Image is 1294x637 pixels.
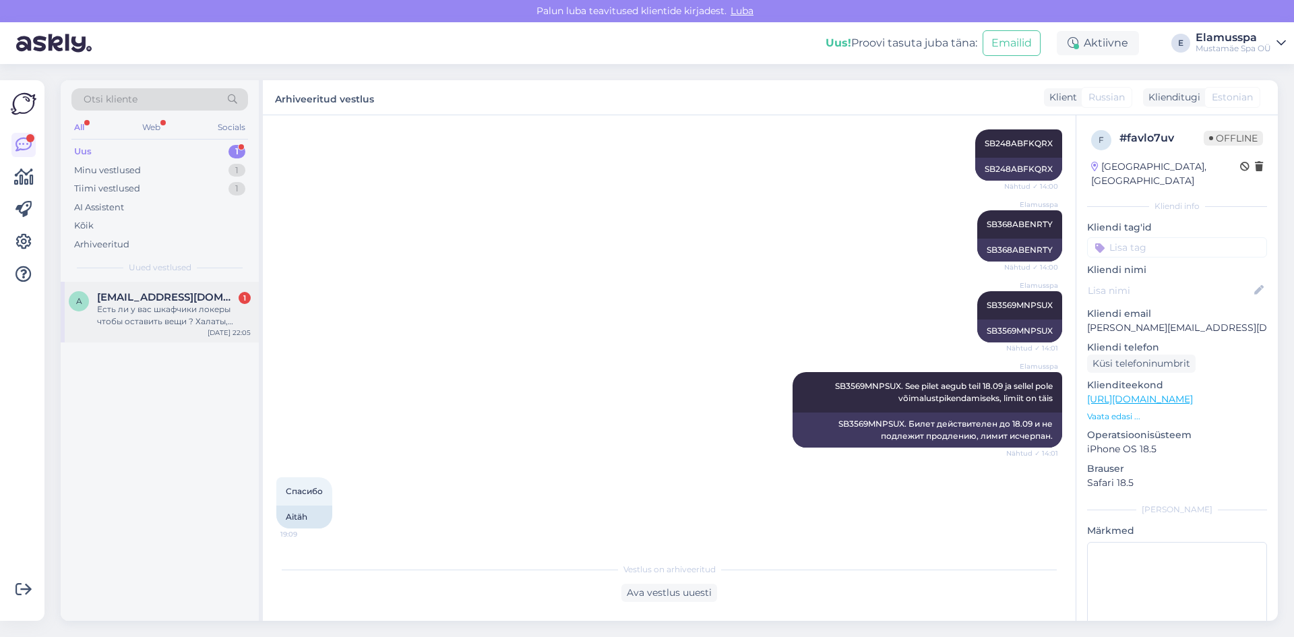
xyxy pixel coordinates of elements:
div: Minu vestlused [74,164,141,177]
span: Nähtud ✓ 14:00 [1004,181,1058,191]
span: Nähtud ✓ 14:01 [1006,343,1058,353]
b: Uus! [826,36,851,49]
div: Arhiveeritud [74,238,129,251]
label: Arhiveeritud vestlus [275,88,374,107]
span: SB368ABENRTY [987,219,1053,229]
div: 1 [228,164,245,177]
div: [PERSON_NAME] [1087,504,1267,516]
div: Socials [215,119,248,136]
img: Askly Logo [11,91,36,117]
span: Estonian [1212,90,1253,104]
span: alef1970@yahoo.com [97,291,237,303]
div: 1 [228,145,245,158]
div: SB368ABENRTY [977,239,1062,262]
div: Mustamäe Spa OÜ [1196,43,1271,54]
p: Kliendi nimi [1087,263,1267,277]
a: [URL][DOMAIN_NAME] [1087,393,1193,405]
p: Klienditeekond [1087,378,1267,392]
div: Elamusspa [1196,32,1271,43]
p: [PERSON_NAME][EMAIL_ADDRESS][DOMAIN_NAME] [1087,321,1267,335]
div: Proovi tasuta juba täna: [826,35,977,51]
span: 19:09 [280,529,331,539]
input: Lisa tag [1087,237,1267,257]
p: Safari 18.5 [1087,476,1267,490]
div: Klienditugi [1143,90,1200,104]
p: Märkmed [1087,524,1267,538]
div: Uus [74,145,92,158]
div: Kõik [74,219,94,233]
input: Lisa nimi [1088,283,1252,298]
div: Ava vestlus uuesti [621,584,717,602]
div: All [71,119,87,136]
div: SB3569MNPSUX [977,320,1062,342]
button: Emailid [983,30,1041,56]
a: ElamusspaMustamäe Spa OÜ [1196,32,1286,54]
div: 1 [228,182,245,195]
p: Brauser [1087,462,1267,476]
div: Tiimi vestlused [74,182,140,195]
span: Nähtud ✓ 14:01 [1006,448,1058,458]
div: Есть ли у вас шкафчики локеры чтобы оставить вещи ? Халаты, полотнце, шампунь, тапочки - - что из... [97,303,251,328]
div: SB3569MNPSUX. Билет действителен до 18.09 и не подлежит продлению, лимит исчерпан. [793,413,1062,448]
div: Kliendi info [1087,200,1267,212]
div: # favlo7uv [1119,130,1204,146]
p: Kliendi telefon [1087,340,1267,355]
div: Web [140,119,163,136]
div: Aktiivne [1057,31,1139,55]
span: Offline [1204,131,1263,146]
p: Operatsioonisüsteem [1087,428,1267,442]
span: Otsi kliente [84,92,137,107]
div: Küsi telefoninumbrit [1087,355,1196,373]
p: Kliendi tag'id [1087,220,1267,235]
span: SB3569MNPSUX [987,300,1053,310]
span: Спасибо [286,486,323,496]
div: [GEOGRAPHIC_DATA], [GEOGRAPHIC_DATA] [1091,160,1240,188]
div: SB248ABFKQRX [975,158,1062,181]
span: a [76,296,82,306]
div: E [1171,34,1190,53]
span: Elamusspa [1008,200,1058,210]
p: iPhone OS 18.5 [1087,442,1267,456]
div: AI Assistent [74,201,124,214]
p: Vaata edasi ... [1087,411,1267,423]
div: 1 [239,292,251,304]
span: SB3569MNPSUX. See pilet aegub teil 18.09 ja sellel pole võimalustpikendamiseks, limiit on täis [835,381,1055,403]
p: Kliendi email [1087,307,1267,321]
div: Klient [1044,90,1077,104]
span: f [1099,135,1104,145]
span: Uued vestlused [129,262,191,274]
span: Elamusspa [1008,361,1058,371]
span: Russian [1088,90,1125,104]
span: Nähtud ✓ 14:00 [1004,262,1058,272]
span: Elamusspa [1008,280,1058,291]
span: Vestlus on arhiveeritud [623,564,716,576]
span: Luba [727,5,758,17]
span: SB248ABFKQRX [985,138,1053,148]
div: Aitäh [276,506,332,528]
div: [DATE] 22:05 [208,328,251,338]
